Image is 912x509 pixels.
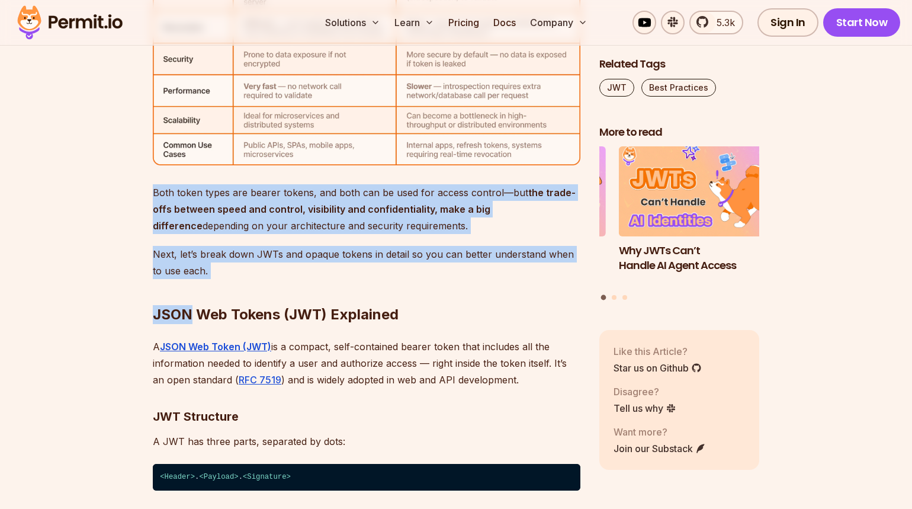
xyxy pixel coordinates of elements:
p: A JWT has three parts, separated by dots: [153,433,580,450]
h2: More to read [599,125,759,140]
a: Why JWTs Can’t Handle AI Agent AccessWhy JWTs Can’t Handle AI Agent Access [619,147,779,288]
span: < > [199,473,238,481]
a: RFC 7519 [239,374,281,386]
h3: Policy-Based Access Control (PBAC) Isn’t as Great as You Think [446,244,606,287]
a: Tell us why [614,401,676,415]
span: Header [165,473,191,481]
p: Disagree? [614,385,676,399]
p: Next, let’s break down JWTs and opaque tokens in detail so you can better understand when to use ... [153,246,580,279]
li: 3 of 3 [446,147,606,288]
p: Like this Article? [614,344,702,358]
a: Docs [489,11,521,34]
button: Go to slide 2 [612,295,616,300]
button: Go to slide 3 [622,295,627,300]
li: 1 of 3 [619,147,779,288]
a: 5.3k [689,11,743,34]
button: Solutions [320,11,385,34]
span: Payload [204,473,234,481]
p: Both token types are bearer tokens, and both can be used for access control—but depending on your... [153,184,580,234]
span: Signature [247,473,286,481]
a: JSON Web Token (JWT) [160,341,271,353]
button: Learn [390,11,439,34]
code: . . [153,464,580,491]
p: Want more? [614,425,706,439]
div: Posts [599,147,759,302]
a: Sign In [757,8,818,37]
a: JWT [599,79,634,97]
a: Best Practices [641,79,716,97]
button: Go to slide 1 [601,295,606,300]
img: Permit logo [12,2,128,43]
h3: Why JWTs Can’t Handle AI Agent Access [619,244,779,273]
a: Join our Substack [614,441,706,456]
img: Why JWTs Can’t Handle AI Agent Access [619,147,779,237]
span: < > [160,473,195,481]
a: Pricing [444,11,484,34]
strong: the trade-offs between speed and control, visibility and confidentiality, make a big difference [153,187,576,232]
a: Star us on Github [614,361,702,375]
span: < > [243,473,291,481]
h2: Related Tags [599,57,759,72]
strong: JWT Structure [153,409,239,424]
button: Company [525,11,592,34]
span: 5.3k [709,15,735,30]
img: Policy-Based Access Control (PBAC) Isn’t as Great as You Think [446,147,606,237]
strong: JSON Web Tokens (JWT) Explained [153,306,399,323]
a: Start Now [823,8,901,37]
p: A is a compact, self-contained bearer token that includes all the information needed to identify ... [153,338,580,388]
